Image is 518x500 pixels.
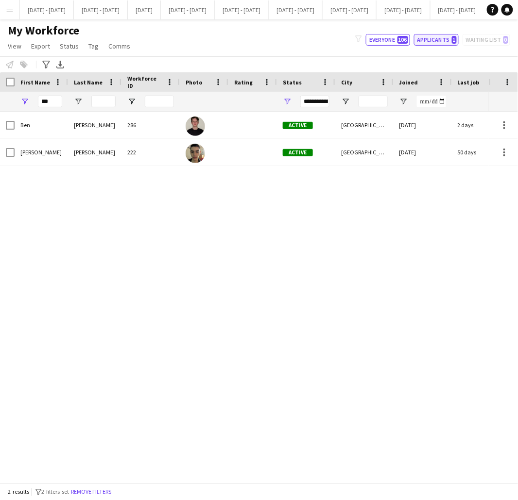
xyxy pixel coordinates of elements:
div: 222 [121,139,180,166]
span: 1 [452,36,457,44]
button: [DATE] - [DATE] [269,0,323,19]
span: Joined [399,79,418,86]
span: Rating [234,79,253,86]
div: [PERSON_NAME] [15,139,68,166]
app-action-btn: Export XLSX [54,59,66,70]
input: First Name Filter Input [38,96,62,107]
button: [DATE] - [DATE] [20,0,74,19]
button: Open Filter Menu [341,97,350,106]
img: Benjamin Bowsher [186,144,205,163]
span: First Name [20,79,50,86]
button: [DATE] - [DATE] [377,0,431,19]
span: Comms [108,42,130,50]
button: Remove filters [69,487,113,498]
div: [GEOGRAPHIC_DATA] [335,139,394,166]
a: Comms [104,40,134,52]
span: Active [283,149,313,156]
a: Tag [85,40,103,52]
a: View [4,40,25,52]
input: Joined Filter Input [417,96,446,107]
button: Open Filter Menu [127,97,136,106]
button: Open Filter Menu [399,97,408,106]
div: 2 days [452,112,510,138]
span: Status [283,79,302,86]
button: Open Filter Menu [20,97,29,106]
button: [DATE] - [DATE] [215,0,269,19]
span: Status [60,42,79,50]
input: Workforce ID Filter Input [145,96,174,107]
span: Active [283,122,313,129]
div: Ben [15,112,68,138]
div: 50 days [452,139,510,166]
app-action-btn: Advanced filters [40,59,52,70]
button: Open Filter Menu [283,97,292,106]
div: [PERSON_NAME] [68,139,121,166]
span: Tag [88,42,99,50]
span: Workforce ID [127,75,162,89]
span: View [8,42,21,50]
a: Export [27,40,54,52]
span: Export [31,42,50,50]
span: Last Name [74,79,103,86]
div: [PERSON_NAME] [68,112,121,138]
button: [DATE] - [DATE] [431,0,484,19]
button: [DATE] - [DATE] [323,0,377,19]
button: Everyone106 [366,34,410,46]
img: Ben Holcombe [186,117,205,136]
span: Photo [186,79,202,86]
span: City [341,79,352,86]
input: Last Name Filter Input [91,96,116,107]
span: 106 [397,36,408,44]
button: Applicants1 [414,34,459,46]
div: [DATE] [394,112,452,138]
span: My Workforce [8,23,79,38]
div: [GEOGRAPHIC_DATA] [335,112,394,138]
a: Status [56,40,83,52]
button: [DATE] - [DATE] [161,0,215,19]
button: [DATE] [128,0,161,19]
span: Last job [458,79,480,86]
button: Open Filter Menu [74,97,83,106]
span: 2 filters set [41,488,69,496]
button: [DATE] - [DATE] [74,0,128,19]
div: 286 [121,112,180,138]
input: City Filter Input [359,96,388,107]
div: [DATE] [394,139,452,166]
